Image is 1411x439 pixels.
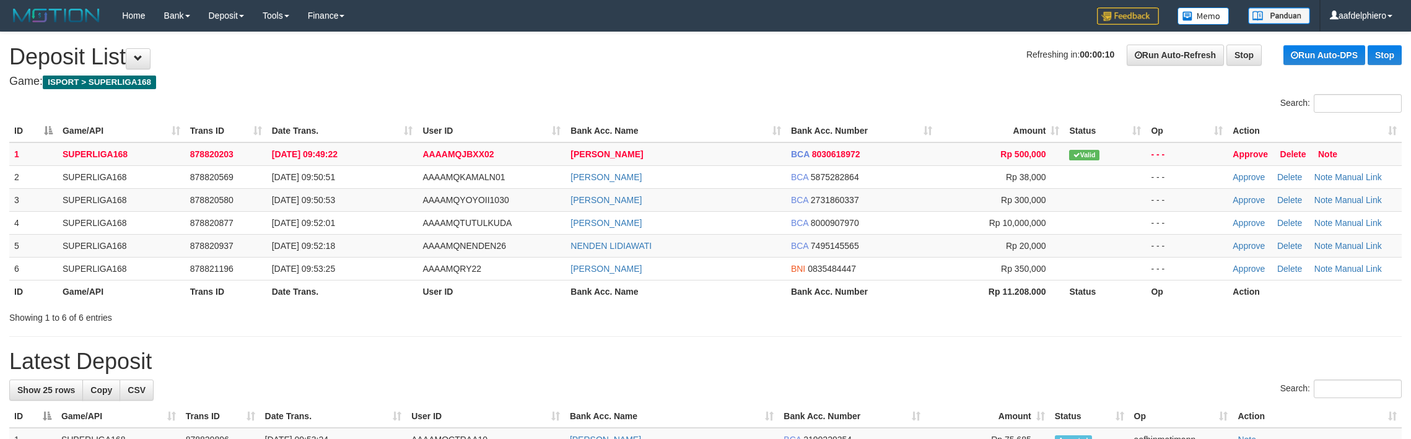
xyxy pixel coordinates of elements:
[1146,165,1228,188] td: - - -
[1277,241,1302,251] a: Delete
[1335,172,1382,182] a: Manual Link
[791,218,808,228] span: BCA
[1314,380,1402,398] input: Search:
[1335,218,1382,228] a: Manual Link
[812,149,860,159] span: Copy 8030618972 to clipboard
[786,280,937,303] th: Bank Acc. Number
[1069,150,1099,160] span: Valid transaction
[811,195,859,205] span: Copy 2731860337 to clipboard
[272,149,338,159] span: [DATE] 09:49:22
[791,149,810,159] span: BCA
[267,280,418,303] th: Date Trans.
[570,172,642,182] a: [PERSON_NAME]
[267,120,418,142] th: Date Trans.: activate to sort column ascending
[925,405,1050,428] th: Amount: activate to sort column ascending
[422,172,505,182] span: AAAAMQKAMALN01
[1127,45,1224,66] a: Run Auto-Refresh
[9,76,1402,88] h4: Game:
[1277,264,1302,274] a: Delete
[1335,264,1382,274] a: Manual Link
[272,218,335,228] span: [DATE] 09:52:01
[811,241,859,251] span: Copy 7495145565 to clipboard
[9,257,58,280] td: 6
[1314,195,1333,205] a: Note
[1000,149,1046,159] span: Rp 500,000
[272,241,335,251] span: [DATE] 09:52:18
[190,172,234,182] span: 878820569
[779,405,925,428] th: Bank Acc. Number: activate to sort column ascending
[1001,195,1046,205] span: Rp 300,000
[58,120,185,142] th: Game/API: activate to sort column ascending
[422,241,506,251] span: AAAAMQNENDEN26
[1314,241,1333,251] a: Note
[43,76,156,89] span: ISPORT > SUPERLIGA168
[1335,195,1382,205] a: Manual Link
[570,264,642,274] a: [PERSON_NAME]
[9,142,58,166] td: 1
[1006,241,1046,251] span: Rp 20,000
[1228,280,1402,303] th: Action
[422,264,481,274] span: AAAAMQRY22
[1146,280,1228,303] th: Op
[1228,120,1402,142] th: Action: activate to sort column ascending
[1233,218,1265,228] a: Approve
[260,405,407,428] th: Date Trans.: activate to sort column ascending
[58,234,185,257] td: SUPERLIGA168
[422,149,494,159] span: AAAAMQJBXX02
[185,120,267,142] th: Trans ID: activate to sort column ascending
[17,385,75,395] span: Show 25 rows
[1314,218,1333,228] a: Note
[1097,7,1159,25] img: Feedback.jpg
[570,241,652,251] a: NENDEN LIDIAWATI
[190,149,234,159] span: 878820203
[1146,211,1228,234] td: - - -
[1233,149,1268,159] a: Approve
[406,405,565,428] th: User ID: activate to sort column ascending
[1146,188,1228,211] td: - - -
[181,405,260,428] th: Trans ID: activate to sort column ascending
[937,120,1065,142] th: Amount: activate to sort column ascending
[1233,405,1402,428] th: Action: activate to sort column ascending
[566,120,786,142] th: Bank Acc. Name: activate to sort column ascending
[9,120,58,142] th: ID: activate to sort column descending
[90,385,112,395] span: Copy
[9,188,58,211] td: 3
[1335,241,1382,251] a: Manual Link
[1146,257,1228,280] td: - - -
[417,120,566,142] th: User ID: activate to sort column ascending
[56,405,181,428] th: Game/API: activate to sort column ascending
[791,241,808,251] span: BCA
[9,306,579,324] div: Showing 1 to 6 of 6 entries
[989,218,1046,228] span: Rp 10,000,000
[1314,264,1333,274] a: Note
[1314,172,1333,182] a: Note
[272,172,335,182] span: [DATE] 09:50:51
[422,218,512,228] span: AAAAMQTUTULKUDA
[1283,45,1365,65] a: Run Auto-DPS
[1064,120,1146,142] th: Status: activate to sort column ascending
[1233,241,1265,251] a: Approve
[791,172,808,182] span: BCA
[570,149,643,159] a: [PERSON_NAME]
[1177,7,1230,25] img: Button%20Memo.svg
[570,195,642,205] a: [PERSON_NAME]
[417,280,566,303] th: User ID
[9,45,1402,69] h1: Deposit List
[128,385,146,395] span: CSV
[1280,149,1306,159] a: Delete
[1006,172,1046,182] span: Rp 38,000
[1280,380,1402,398] label: Search:
[9,165,58,188] td: 2
[190,241,234,251] span: 878820937
[1226,45,1262,66] a: Stop
[791,264,805,274] span: BNI
[58,257,185,280] td: SUPERLIGA168
[58,280,185,303] th: Game/API
[1064,280,1146,303] th: Status
[9,234,58,257] td: 5
[1277,195,1302,205] a: Delete
[1280,94,1402,113] label: Search:
[272,264,335,274] span: [DATE] 09:53:25
[9,380,83,401] a: Show 25 rows
[1146,142,1228,166] td: - - -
